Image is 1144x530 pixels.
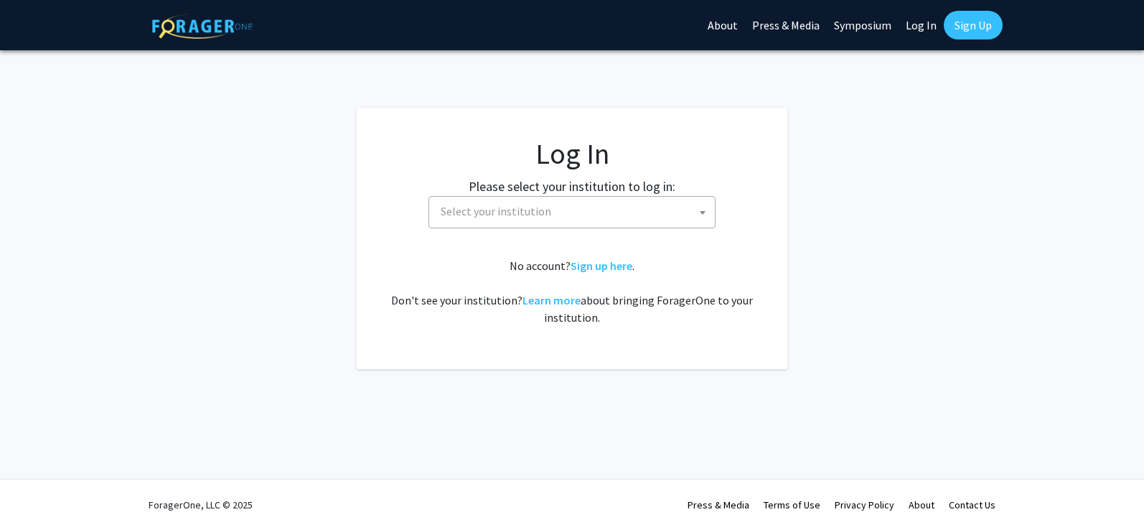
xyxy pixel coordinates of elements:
[522,293,581,307] a: Learn more about bringing ForagerOne to your institution
[949,498,995,511] a: Contact Us
[944,11,1003,39] a: Sign Up
[909,498,934,511] a: About
[149,480,253,530] div: ForagerOne, LLC © 2025
[152,14,253,39] img: ForagerOne Logo
[688,498,749,511] a: Press & Media
[385,257,759,326] div: No account? . Don't see your institution? about bringing ForagerOne to your institution.
[835,498,894,511] a: Privacy Policy
[385,136,759,171] h1: Log In
[571,259,632,273] a: Sign up here
[428,196,716,228] span: Select your institution
[441,204,551,218] span: Select your institution
[764,498,820,511] a: Terms of Use
[435,197,715,226] span: Select your institution
[469,177,675,196] label: Please select your institution to log in:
